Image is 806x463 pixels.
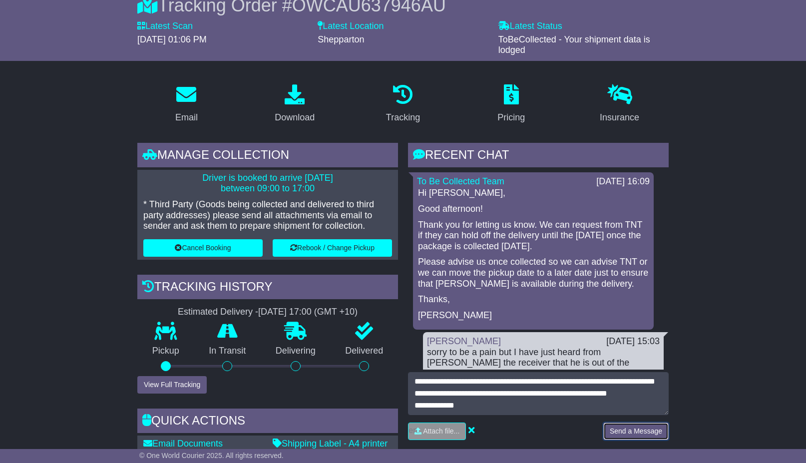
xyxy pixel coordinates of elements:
p: * Third Party (Goods being collected and delivered to third party addresses) please send all atta... [143,199,392,232]
div: Insurance [600,111,639,124]
p: [PERSON_NAME] [418,310,649,321]
p: Please advise us once collected so we can advise TNT or we can move the pickup date to a later da... [418,257,649,289]
p: Delivered [331,346,399,357]
span: Shepparton [318,34,364,44]
div: Estimated Delivery - [137,307,398,318]
p: Thank you for letting us know. We can request from TNT if they can hold off the delivery until th... [418,220,649,252]
label: Latest Scan [137,21,193,32]
a: [PERSON_NAME] [427,336,501,346]
button: Cancel Booking [143,239,263,257]
p: Hi [PERSON_NAME], [418,188,649,199]
div: Tracking history [137,275,398,302]
a: Insurance [593,81,646,128]
p: In Transit [194,346,261,357]
div: RECENT CHAT [408,143,669,170]
p: Driver is booked to arrive [DATE] between 09:00 to 17:00 [143,173,392,194]
span: © One World Courier 2025. All rights reserved. [139,452,284,460]
div: sorry to be a pain but I have just heard from [PERSON_NAME] the receiver that he is out of the Co... [427,347,660,390]
a: Tracking [380,81,426,128]
div: Tracking [386,111,420,124]
a: Email [169,81,204,128]
div: Download [275,111,315,124]
button: View Full Tracking [137,376,207,394]
div: Manage collection [137,143,398,170]
div: Quick Actions [137,409,398,436]
label: Latest Status [498,21,562,32]
div: [DATE] 17:00 (GMT +10) [258,307,358,318]
button: Send a Message [603,423,669,440]
p: Good afternoon! [418,204,649,215]
label: Latest Location [318,21,384,32]
a: To Be Collected Team [417,176,504,186]
button: Rebook / Change Pickup [273,239,392,257]
p: Pickup [137,346,194,357]
div: Email [175,111,198,124]
p: Thanks, [418,294,649,305]
span: ToBeCollected - Your shipment data is lodged [498,34,650,55]
a: Email Documents [143,439,223,449]
div: [DATE] 16:09 [596,176,650,187]
div: Pricing [497,111,525,124]
div: [DATE] 15:03 [606,336,660,347]
a: Download [268,81,321,128]
span: [DATE] 01:06 PM [137,34,207,44]
a: Pricing [491,81,531,128]
p: Delivering [261,346,331,357]
a: Shipping Label - A4 printer [273,439,388,449]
